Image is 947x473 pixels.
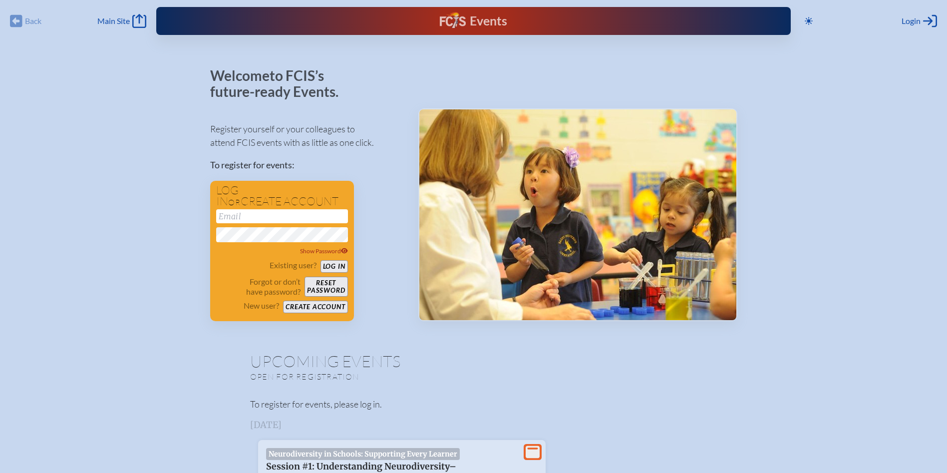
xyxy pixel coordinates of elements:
[97,16,130,26] span: Main Site
[305,277,347,297] button: Resetpassword
[210,158,402,172] p: To register for events:
[216,209,348,223] input: Email
[250,398,697,411] p: To register for events, please log in.
[250,353,697,369] h1: Upcoming Events
[216,277,301,297] p: Forgot or don’t have password?
[228,197,241,207] span: or
[97,14,146,28] a: Main Site
[331,12,616,30] div: FCIS Events — Future ready
[210,122,402,149] p: Register yourself or your colleagues to attend FCIS events with as little as one click.
[300,247,348,255] span: Show Password
[320,260,348,273] button: Log in
[244,301,279,311] p: New user?
[270,260,316,270] p: Existing user?
[250,372,514,382] p: Open for registration
[266,448,460,460] span: Neurodiversity in Schools: Supporting Every Learner
[419,109,736,320] img: Events
[210,68,350,99] p: Welcome to FCIS’s future-ready Events.
[216,185,348,207] h1: Log in create account
[283,301,347,313] button: Create account
[250,420,697,430] h3: [DATE]
[902,16,921,26] span: Login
